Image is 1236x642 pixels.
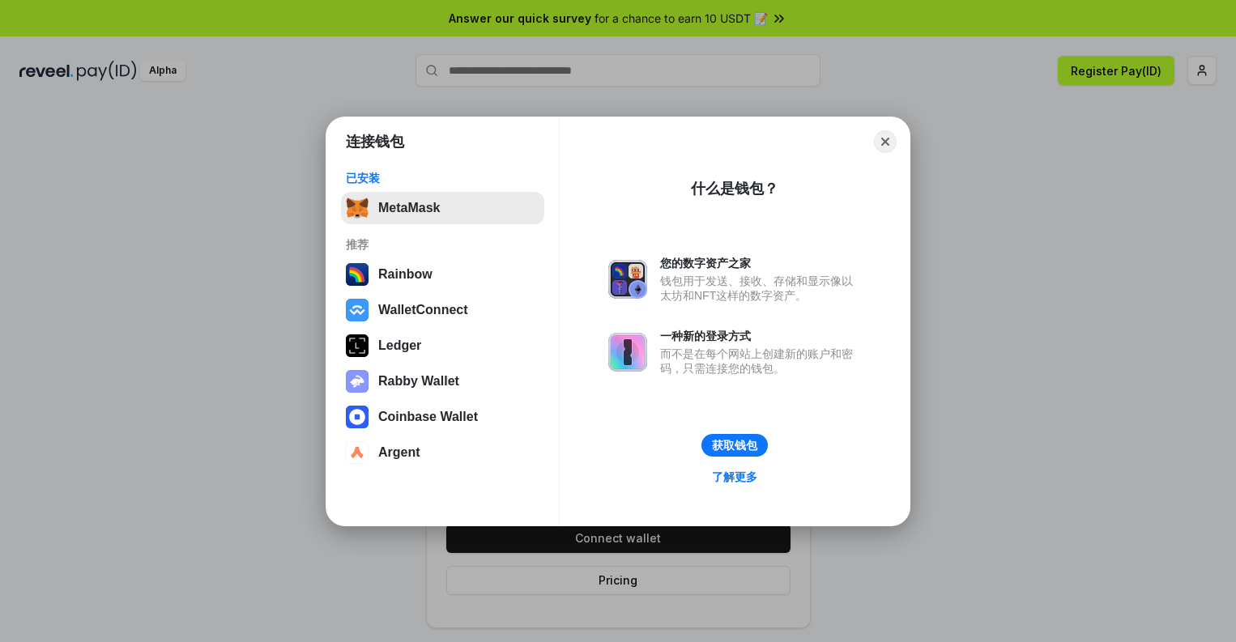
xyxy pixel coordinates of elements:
button: MetaMask [341,192,544,224]
div: Argent [378,445,420,460]
div: Ledger [378,338,421,353]
div: Rainbow [378,267,433,282]
img: svg+xml,%3Csvg%20width%3D%2228%22%20height%3D%2228%22%20viewBox%3D%220%200%2028%2028%22%20fill%3D... [346,441,369,464]
img: svg+xml,%3Csvg%20xmlns%3D%22http%3A%2F%2Fwww.w3.org%2F2000%2Fsvg%22%20fill%3D%22none%22%20viewBox... [346,370,369,393]
button: Close [874,130,897,153]
div: Coinbase Wallet [378,410,478,424]
div: 已安装 [346,171,539,185]
div: 钱包用于发送、接收、存储和显示像以太坊和NFT这样的数字资产。 [660,274,861,303]
h1: 连接钱包 [346,132,404,151]
img: svg+xml,%3Csvg%20width%3D%22120%22%20height%3D%22120%22%20viewBox%3D%220%200%20120%20120%22%20fil... [346,263,369,286]
img: svg+xml,%3Csvg%20xmlns%3D%22http%3A%2F%2Fwww.w3.org%2F2000%2Fsvg%22%20width%3D%2228%22%20height%3... [346,334,369,357]
img: svg+xml,%3Csvg%20fill%3D%22none%22%20height%3D%2233%22%20viewBox%3D%220%200%2035%2033%22%20width%... [346,197,369,219]
div: 而不是在每个网站上创建新的账户和密码，只需连接您的钱包。 [660,347,861,376]
div: 推荐 [346,237,539,252]
button: WalletConnect [341,294,544,326]
button: Argent [341,436,544,469]
div: 您的数字资产之家 [660,256,861,270]
img: svg+xml,%3Csvg%20xmlns%3D%22http%3A%2F%2Fwww.w3.org%2F2000%2Fsvg%22%20fill%3D%22none%22%20viewBox... [608,333,647,372]
img: svg+xml,%3Csvg%20xmlns%3D%22http%3A%2F%2Fwww.w3.org%2F2000%2Fsvg%22%20fill%3D%22none%22%20viewBox... [608,260,647,299]
div: Rabby Wallet [378,374,459,389]
div: 获取钱包 [712,438,757,453]
button: Rainbow [341,258,544,291]
button: Coinbase Wallet [341,401,544,433]
button: Ledger [341,330,544,362]
div: 了解更多 [712,470,757,484]
div: WalletConnect [378,303,468,317]
button: Rabby Wallet [341,365,544,398]
button: 获取钱包 [701,434,768,457]
div: 一种新的登录方式 [660,329,861,343]
img: svg+xml,%3Csvg%20width%3D%2228%22%20height%3D%2228%22%20viewBox%3D%220%200%2028%2028%22%20fill%3D... [346,406,369,428]
img: svg+xml,%3Csvg%20width%3D%2228%22%20height%3D%2228%22%20viewBox%3D%220%200%2028%2028%22%20fill%3D... [346,299,369,321]
a: 了解更多 [702,466,767,487]
div: 什么是钱包？ [691,179,778,198]
div: MetaMask [378,201,440,215]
